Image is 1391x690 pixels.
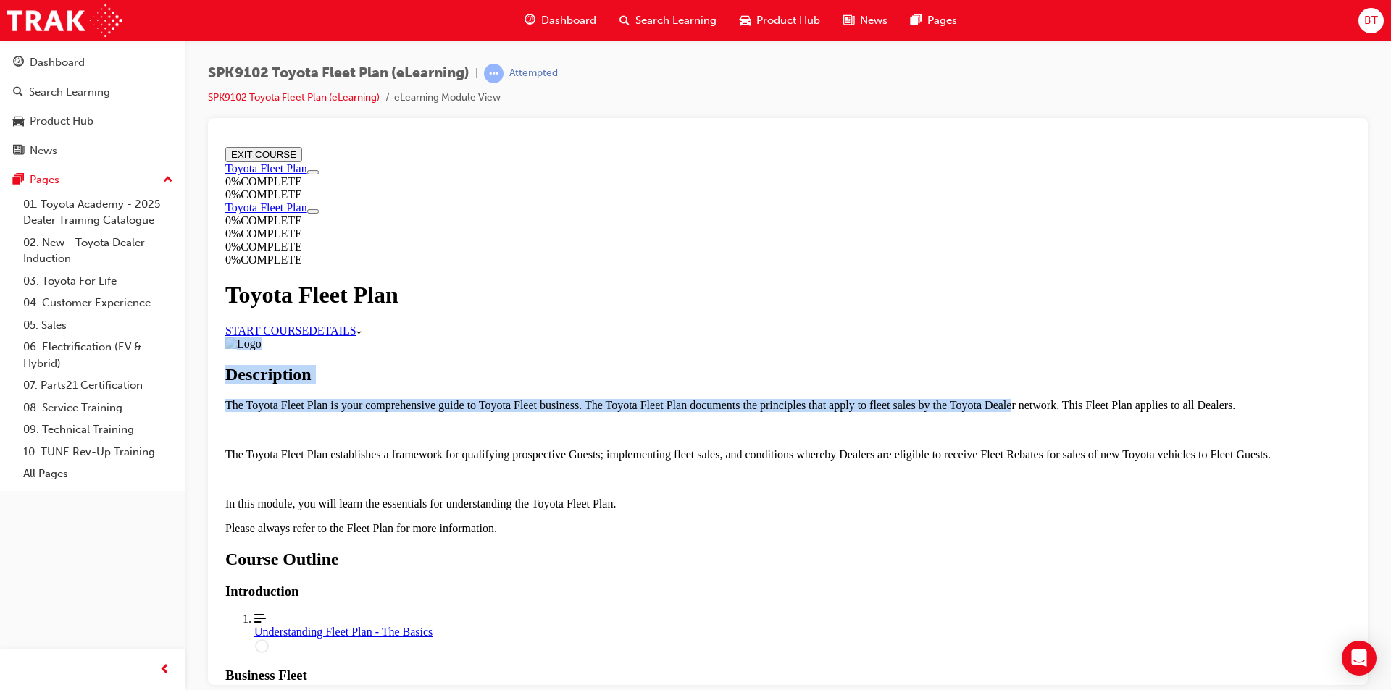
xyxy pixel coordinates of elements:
h3: Introduction [6,442,1131,458]
p: The Toyota Fleet Plan is your comprehensive guide to Toyota Fleet business. The Toyota Fleet Plan... [6,258,1131,271]
div: 0 % COMPLETE [6,47,1131,60]
h1: Toyota Fleet Plan [6,140,1131,167]
a: pages-iconPages [899,6,969,35]
a: 06. Electrification (EV & Hybrid) [17,336,179,374]
a: news-iconNews [832,6,899,35]
div: Understanding Fleet Plan - The Basics [35,484,1131,497]
span: SPK9102 Toyota Fleet Plan (eLearning) [208,65,469,82]
div: Dashboard [30,54,85,71]
div: 0 % COMPLETE [6,34,1131,47]
span: Product Hub [756,12,820,29]
section: Course Information [6,21,1131,60]
a: News [6,138,179,164]
a: Toyota Fleet Plan [6,60,88,72]
button: EXIT COURSE [6,6,83,21]
a: 04. Customer Experience [17,292,179,314]
span: news-icon [13,145,24,158]
div: Search Learning [29,84,110,101]
span: Pages [927,12,957,29]
a: SPK9102 Toyota Fleet Plan (eLearning) [208,91,380,104]
span: guage-icon [525,12,535,30]
span: guage-icon [13,56,24,70]
a: car-iconProduct Hub [728,6,832,35]
a: Dashboard [6,49,179,76]
section: Course Information [6,60,209,99]
a: search-iconSearch Learning [608,6,728,35]
h2: Course Outline [6,408,1131,428]
span: car-icon [13,115,24,128]
div: 0 % COMPLETE [6,112,1131,125]
a: 02. New - Toyota Dealer Induction [17,232,179,270]
div: 0 % COMPLETE [6,73,209,86]
p: The Toyota Fleet Plan establishes a framework for qualifying prospective Guests; implementing fle... [6,307,1131,320]
a: Understanding Fleet Plan - The Basics [35,471,1131,513]
a: 10. TUNE Rev-Up Training [17,441,179,463]
a: 05. Sales [17,314,179,337]
span: up-icon [163,171,173,190]
div: 0 % COMPLETE [6,86,209,99]
a: 07. Parts21 Certification [17,374,179,397]
span: Search Learning [635,12,717,29]
button: BT [1358,8,1384,33]
span: news-icon [843,12,854,30]
a: All Pages [17,463,179,485]
a: 08. Service Training [17,397,179,419]
div: News [30,143,57,159]
a: START COURSE [6,183,89,195]
span: Dashboard [541,12,596,29]
p: In this module, you will learn the essentials for understanding the Toyota Fleet Plan. [6,356,1131,369]
h2: Description [6,224,1131,243]
span: BT [1364,12,1378,29]
span: DETAILS [89,183,136,195]
a: 09. Technical Training [17,418,179,441]
span: search-icon [13,86,23,99]
span: learningRecordVerb_ATTEMPT-icon [484,64,504,83]
a: Toyota Fleet Plan [6,21,88,33]
span: pages-icon [13,174,24,187]
a: Search Learning [6,79,179,106]
a: DETAILS [89,183,141,195]
a: Product Hub [6,108,179,135]
a: 03. Toyota For Life [17,270,179,293]
button: DashboardSearch LearningProduct HubNews [6,46,179,167]
div: Product Hub [30,113,93,130]
img: Logo [6,196,42,209]
span: search-icon [619,12,630,30]
a: 01. Toyota Academy - 2025 Dealer Training Catalogue [17,193,179,232]
span: pages-icon [911,12,922,30]
h3: Business Fleet [6,526,1131,542]
a: guage-iconDashboard [513,6,608,35]
button: Pages [6,167,179,193]
span: car-icon [740,12,751,30]
div: Attempted [509,67,558,80]
span: prev-icon [159,661,170,679]
img: Trak [7,4,122,37]
li: eLearning Module View [394,90,501,106]
p: Please always refer to the Fleet Plan for more information. [6,381,1131,394]
div: Open Intercom Messenger [1342,641,1377,676]
div: Pages [30,172,59,188]
div: 0 % COMPLETE [6,99,1131,112]
span: | [475,65,478,82]
span: News [860,12,887,29]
